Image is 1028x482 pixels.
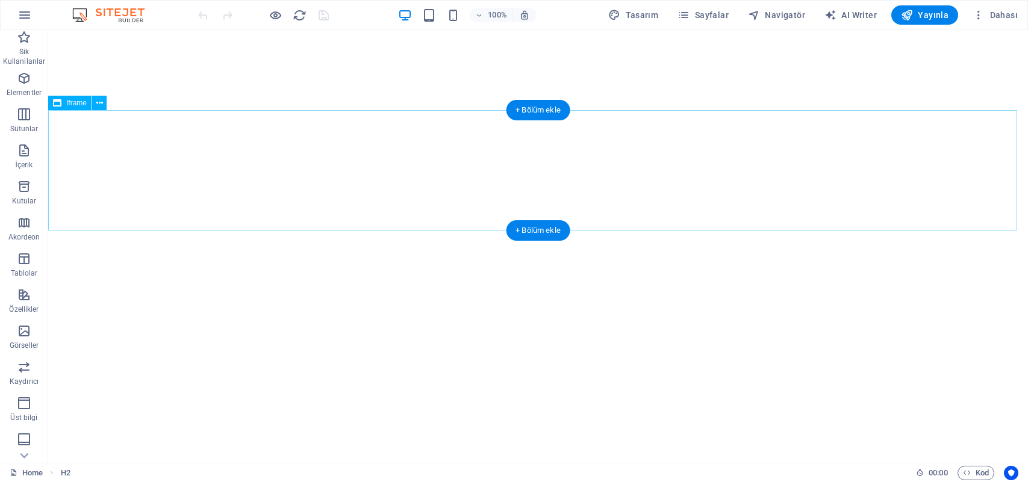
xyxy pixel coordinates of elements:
[470,8,512,22] button: 100%
[748,9,805,21] span: Navigatör
[678,9,729,21] span: Sayfalar
[61,466,70,480] nav: breadcrumb
[937,468,939,477] span: :
[293,8,307,22] i: Sayfayı yeniden yükleyin
[506,100,570,120] div: + Bölüm ekle
[10,124,39,134] p: Sütunlar
[12,196,37,206] p: Kutular
[10,341,39,350] p: Görseller
[488,8,507,22] h6: 100%
[603,5,663,25] button: Tasarım
[608,9,658,21] span: Tasarım
[8,232,40,242] p: Akordeon
[268,8,282,22] button: Ön izleme modundan çıkıp düzenlemeye devam etmek için buraya tıklayın
[69,8,160,22] img: Editor Logo
[968,5,1023,25] button: Dahası
[820,5,882,25] button: AI Writer
[929,466,947,480] span: 00 00
[11,268,38,278] p: Tablolar
[958,466,994,480] button: Kod
[9,304,39,314] p: Özellikler
[916,466,948,480] h6: Oturum süresi
[7,88,42,97] p: Elementler
[901,9,949,21] span: Yayınla
[973,9,1018,21] span: Dahası
[292,8,307,22] button: reload
[15,160,33,170] p: İçerik
[506,220,570,241] div: + Bölüm ekle
[519,10,530,20] i: Yeniden boyutlandırmada yakınlaştırma düzeyini seçilen cihaza uyacak şekilde otomatik olarak ayarla.
[10,466,43,480] a: Seçimi iptal etmek için tıkla. Sayfaları açmak için çift tıkla
[66,99,87,107] span: Iframe
[10,413,37,422] p: Üst bilgi
[891,5,958,25] button: Yayınla
[673,5,734,25] button: Sayfalar
[61,466,70,480] span: Seçmek için tıkla. Düzenlemek için çift tıkla
[603,5,663,25] div: Tasarım (Ctrl+Alt+Y)
[10,377,39,386] p: Kaydırıcı
[963,466,989,480] span: Kod
[824,9,877,21] span: AI Writer
[743,5,810,25] button: Navigatör
[1004,466,1018,480] button: Usercentrics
